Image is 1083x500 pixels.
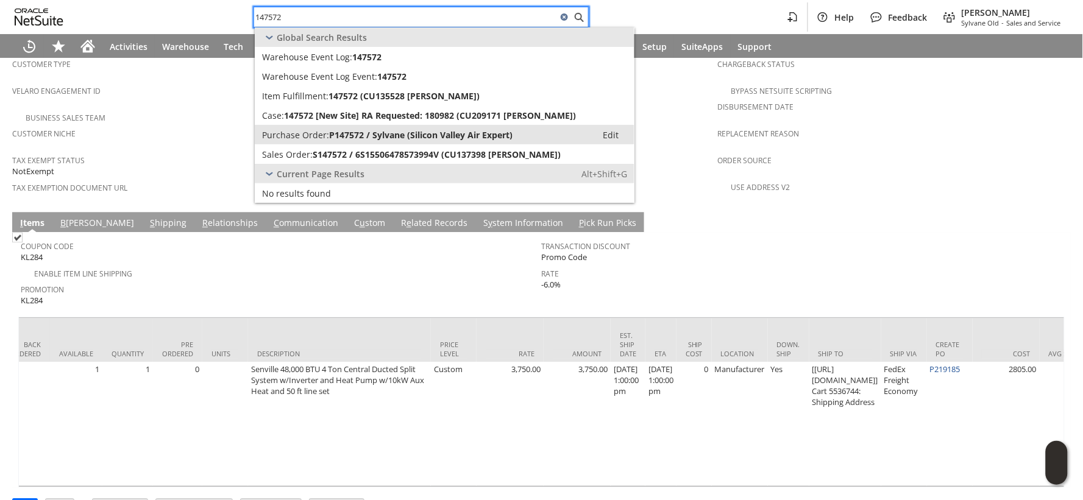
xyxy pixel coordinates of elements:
[17,217,48,230] a: Items
[572,10,586,24] svg: Search
[73,34,102,58] a: Home
[835,12,854,23] span: Help
[576,217,639,230] a: Pick Run Picks
[542,279,561,290] span: -6.0%
[881,362,927,486] td: FedEx Freight Economy
[731,34,779,58] a: Support
[712,362,768,486] td: Manufacturer
[1007,18,1061,27] span: Sales and Service
[768,362,809,486] td: Yes
[50,362,102,486] td: 1
[1002,18,1004,27] span: -
[1049,214,1063,229] a: Unrolled view on
[262,90,328,102] span: Item Fulfillment:
[60,217,66,228] span: B
[973,362,1040,486] td: 2805.00
[645,362,676,486] td: [DATE] 1:00:00 pm
[12,129,76,139] a: Customer Niche
[581,168,627,180] span: Alt+Shift+G
[890,349,918,358] div: Ship Via
[542,269,559,279] a: Rate
[257,349,422,358] div: Description
[112,349,144,358] div: Quantity
[274,217,279,228] span: C
[248,362,431,486] td: Senville 48,000 BTU 4 Ton Central Ducted Split System w/Inverter and Heat Pump w/10kW Aux Heat an...
[377,71,407,82] span: 147572
[10,340,41,358] div: Back Ordered
[271,217,341,230] a: Communication
[262,71,377,82] span: Warehouse Event Log Event:
[676,362,712,486] td: 0
[731,182,790,192] a: Use Address V2
[255,47,634,66] a: Warehouse Event Log:147572Edit:
[936,340,964,358] div: Create PO
[738,41,772,52] span: Support
[12,232,23,242] img: Checked
[34,269,132,279] a: Enable Item Line Shipping
[579,217,584,228] span: P
[1046,463,1068,485] span: Oracle Guided Learning Widget. To move around, please hold and drag
[262,129,329,141] span: Purchase Order:
[360,217,365,228] span: u
[262,149,313,160] span: Sales Order:
[102,362,153,486] td: 1
[718,102,794,112] a: Disbursement Date
[255,66,634,86] a: Warehouse Event Log Event:147572Edit:
[26,113,105,123] a: Business Sales Team
[284,110,576,121] span: 147572 [New Site] RA Requested: 180982 (CU209171 [PERSON_NAME])
[777,340,800,358] div: Down. Ship
[162,41,209,52] span: Warehouse
[930,364,960,375] a: P219185
[147,217,190,230] a: Shipping
[553,349,602,358] div: Amount
[818,349,872,358] div: Ship To
[718,155,772,166] a: Order Source
[328,90,480,102] span: 147572 (CU135528 [PERSON_NAME])
[255,86,634,105] a: Item Fulfillment:147572 (CU135528 [PERSON_NAME])Edit:
[15,9,63,26] svg: logo
[155,34,216,58] a: Warehouse
[681,41,723,52] span: SuiteApps
[718,59,795,69] a: Chargeback Status
[477,362,544,486] td: 3,750.00
[488,217,492,228] span: y
[22,39,37,54] svg: Recent Records
[12,166,54,177] span: NotExempt
[44,34,73,58] div: Shortcuts
[162,340,193,358] div: Pre Ordered
[12,183,127,193] a: Tax Exemption Document URL
[150,217,155,228] span: S
[351,217,388,230] a: Custom
[431,362,477,486] td: Custom
[620,331,636,358] div: Est. Ship Date
[731,86,833,96] a: Bypass NetSuite Scripting
[21,295,43,306] span: KL284
[329,129,513,141] span: P147572 / Sylvane (Silicon Valley Air Expert)
[250,34,289,58] a: Leads
[153,362,202,486] td: 0
[544,362,611,486] td: 3,750.00
[255,125,634,144] a: Purchase Order:P147572 / Sylvane (Silicon Valley Air Expert)Edit:
[21,241,74,252] a: Coupon Code
[718,129,800,139] a: Replacement reason
[21,252,43,263] span: KL284
[51,39,66,54] svg: Shortcuts
[635,34,674,58] a: Setup
[655,349,667,358] div: ETA
[277,168,364,180] span: Current Page Results
[809,362,881,486] td: [[URL][DOMAIN_NAME]] Cart 5536744: Shipping Address
[254,10,557,24] input: Search
[589,127,632,142] a: Edit:
[962,7,1061,18] span: [PERSON_NAME]
[255,183,634,203] a: No results found
[962,18,1000,27] span: Sylvane Old
[15,34,44,58] a: Recent Records
[398,217,470,230] a: Related Records
[211,349,239,358] div: Units
[642,41,667,52] span: Setup
[486,349,534,358] div: Rate
[110,41,147,52] span: Activities
[440,340,467,358] div: Price Level
[102,34,155,58] a: Activities
[199,217,261,230] a: Relationships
